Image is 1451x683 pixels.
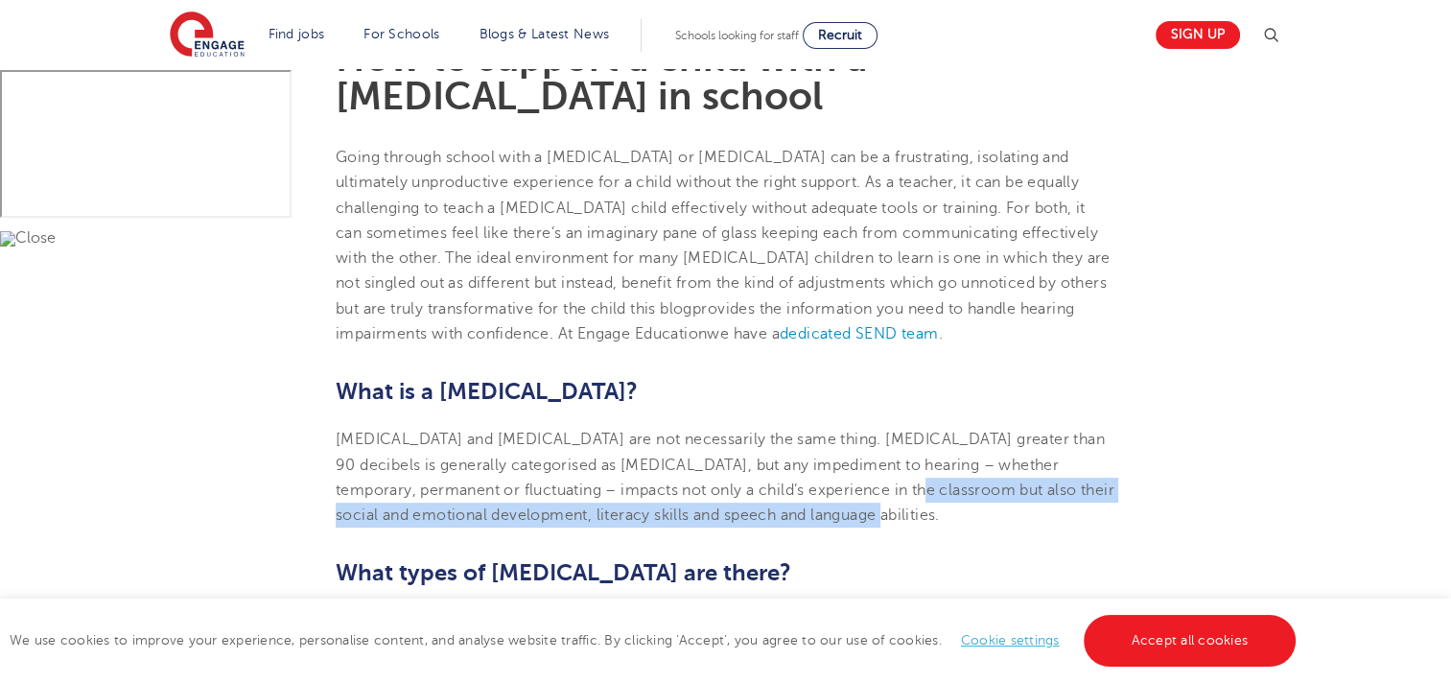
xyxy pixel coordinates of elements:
[1084,615,1297,667] a: Accept all cookies
[336,378,638,405] span: What is a [MEDICAL_DATA]?
[10,633,1300,648] span: We use cookies to improve your experience, personalise content, and analyse website traffic. By c...
[818,28,862,42] span: Recruit
[336,249,1111,318] span: The ideal environment for many [MEDICAL_DATA] children to learn is one in which they are not sing...
[15,229,56,247] span: Close
[550,325,707,342] span: . At Engage Education
[780,325,939,342] a: dedicated SEND team
[336,431,1114,524] span: [MEDICAL_DATA] and [MEDICAL_DATA] are not necessarily the same thing. [MEDICAL_DATA] greater than...
[1156,21,1240,49] a: Sign up
[480,27,610,41] a: Blogs & Latest News
[170,12,245,59] img: Engage Education
[961,633,1060,648] a: Cookie settings
[269,27,325,41] a: Find jobs
[675,29,799,42] span: Schools looking for staff
[803,22,878,49] a: Recruit
[363,27,439,41] a: For Schools
[336,559,791,586] span: What types of [MEDICAL_DATA] are there?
